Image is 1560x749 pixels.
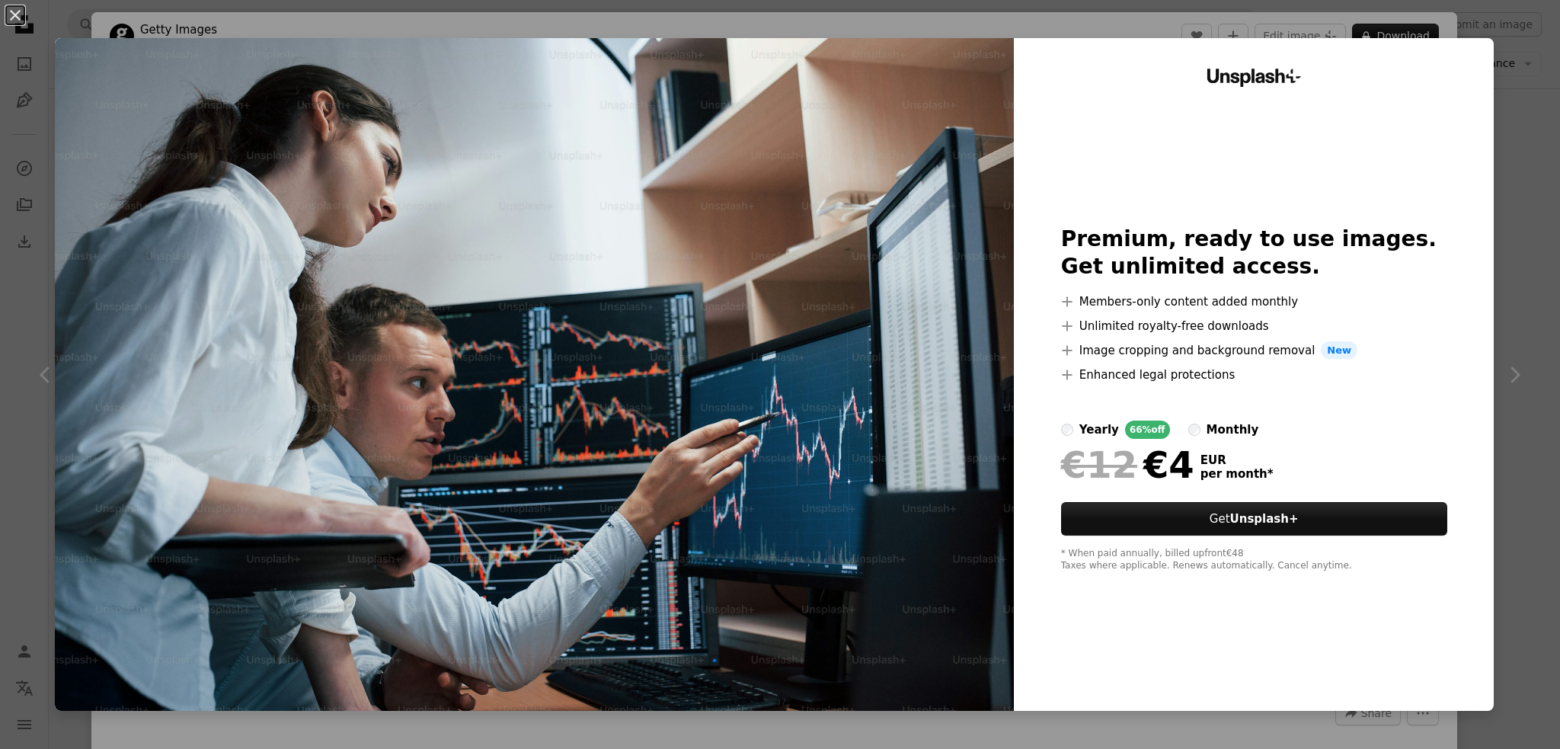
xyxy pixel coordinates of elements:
li: Image cropping and background removal [1061,341,1447,360]
button: GetUnsplash+ [1061,502,1447,536]
strong: Unsplash+ [1230,512,1299,526]
span: per month * [1200,467,1274,481]
h2: Premium, ready to use images. Get unlimited access. [1061,226,1447,280]
div: yearly [1079,421,1119,439]
input: yearly66%off [1061,424,1073,436]
span: EUR [1200,453,1274,467]
div: * When paid annually, billed upfront €48 Taxes where applicable. Renews automatically. Cancel any... [1061,548,1447,572]
div: monthly [1207,421,1259,439]
div: 66% off [1125,421,1170,439]
li: Members-only content added monthly [1061,293,1447,311]
span: €12 [1061,445,1137,485]
span: New [1321,341,1357,360]
input: monthly [1188,424,1200,436]
li: Unlimited royalty-free downloads [1061,317,1447,335]
li: Enhanced legal protections [1061,366,1447,384]
div: €4 [1061,445,1194,485]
